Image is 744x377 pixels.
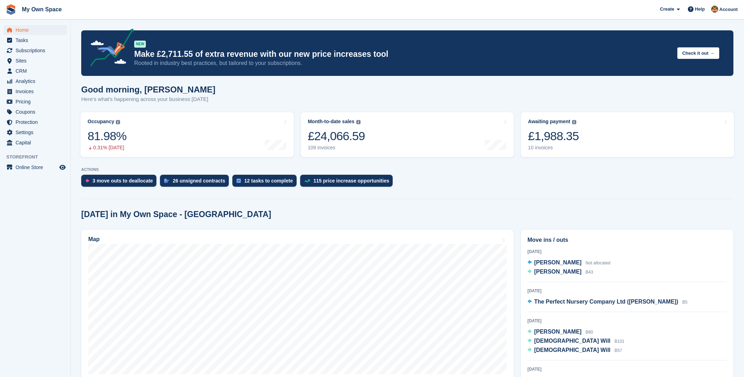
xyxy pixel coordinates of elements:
span: Sites [16,56,58,66]
div: 81.98% [88,129,126,143]
h2: Map [88,236,100,243]
span: B80 [585,330,593,335]
div: [DATE] [528,318,727,324]
span: B5 [682,300,688,305]
img: price-adjustments-announcement-icon-8257ccfd72463d97f412b2fc003d46551f7dbcb40ab6d574587a9cd5c0d94... [84,29,134,69]
a: menu [4,46,67,55]
a: menu [4,25,67,35]
div: £24,066.59 [308,129,365,143]
span: Online Store [16,162,58,172]
span: Protection [16,117,58,127]
a: Preview store [58,163,67,172]
p: Rooted in industry best practices, but tailored to your subscriptions. [134,59,672,67]
div: [DATE] [528,249,727,255]
img: icon-info-grey-7440780725fd019a000dd9b08b2336e03edf1995a4989e88bcd33f0948082b44.svg [572,120,576,124]
span: Help [695,6,705,13]
span: [PERSON_NAME] [534,269,582,275]
span: Capital [16,138,58,148]
div: 10 invoices [528,145,579,151]
a: [PERSON_NAME] B43 [528,268,593,277]
a: 3 move outs to deallocate [81,175,160,190]
a: 12 tasks to complete [232,175,300,190]
button: Check it out → [677,47,719,59]
p: ACTIONS [81,167,733,172]
a: menu [4,86,67,96]
span: Pricing [16,97,58,107]
div: Awaiting payment [528,119,570,125]
span: Invoices [16,86,58,96]
a: [PERSON_NAME] Not allocated [528,258,611,268]
a: Occupancy 81.98% 0.31% [DATE] [81,112,294,157]
div: £1,988.35 [528,129,579,143]
span: [PERSON_NAME] [534,329,582,335]
img: task-75834270c22a3079a89374b754ae025e5fb1db73e45f91037f5363f120a921f8.svg [237,179,241,183]
img: move_outs_to_deallocate_icon-f764333ba52eb49d3ac5e1228854f67142a1ed5810a6f6cc68b1a99e826820c5.svg [85,179,89,183]
a: [DEMOGRAPHIC_DATA] Will B101 [528,337,625,346]
span: [DEMOGRAPHIC_DATA] Will [534,347,611,353]
a: menu [4,162,67,172]
a: The Perfect Nursery Company Ltd ([PERSON_NAME]) B5 [528,298,688,307]
span: B57 [614,348,622,353]
span: Storefront [6,154,70,161]
a: menu [4,56,67,66]
div: [DATE] [528,288,727,294]
h2: Move ins / outs [528,236,727,244]
div: 115 price increase opportunities [314,178,389,184]
div: [DATE] [528,366,727,372]
span: Create [660,6,674,13]
a: menu [4,127,67,137]
a: menu [4,66,67,76]
div: 3 move outs to deallocate [93,178,153,184]
span: CRM [16,66,58,76]
span: Tasks [16,35,58,45]
a: menu [4,117,67,127]
p: Make £2,711.55 of extra revenue with our new price increases tool [134,49,672,59]
span: Coupons [16,107,58,117]
a: Month-to-date sales £24,066.59 109 invoices [301,112,514,157]
span: Subscriptions [16,46,58,55]
img: price_increase_opportunities-93ffe204e8149a01c8c9dc8f82e8f89637d9d84a8eef4429ea346261dce0b2c0.svg [304,179,310,182]
a: menu [4,107,67,117]
img: Keely Collin [711,6,718,13]
img: icon-info-grey-7440780725fd019a000dd9b08b2336e03edf1995a4989e88bcd33f0948082b44.svg [116,120,120,124]
h1: Good morning, [PERSON_NAME] [81,85,215,94]
div: Occupancy [88,119,114,125]
div: 109 invoices [308,145,365,151]
a: Awaiting payment £1,988.35 10 invoices [521,112,734,157]
p: Here's what's happening across your business [DATE] [81,95,215,103]
img: icon-info-grey-7440780725fd019a000dd9b08b2336e03edf1995a4989e88bcd33f0948082b44.svg [356,120,361,124]
span: Settings [16,127,58,137]
img: stora-icon-8386f47178a22dfd0bd8f6a31ec36ba5ce8667c1dd55bd0f319d3a0aa187defe.svg [6,4,16,15]
a: [PERSON_NAME] B80 [528,328,593,337]
h2: [DATE] in My Own Space - [GEOGRAPHIC_DATA] [81,210,271,219]
span: Account [719,6,738,13]
div: Month-to-date sales [308,119,355,125]
span: Not allocated [585,261,610,265]
span: The Perfect Nursery Company Ltd ([PERSON_NAME]) [534,299,678,305]
a: [DEMOGRAPHIC_DATA] Will B57 [528,346,622,355]
span: B101 [614,339,624,344]
span: [PERSON_NAME] [534,259,582,265]
a: menu [4,138,67,148]
div: NEW [134,41,146,48]
a: 26 unsigned contracts [160,175,232,190]
a: menu [4,76,67,86]
a: menu [4,35,67,45]
span: Analytics [16,76,58,86]
img: contract_signature_icon-13c848040528278c33f63329250d36e43548de30e8caae1d1a13099fd9432cc5.svg [164,179,169,183]
div: 0.31% [DATE] [88,145,126,151]
div: 26 unsigned contracts [173,178,225,184]
div: 12 tasks to complete [244,178,293,184]
span: B43 [585,270,593,275]
a: My Own Space [19,4,65,15]
a: menu [4,97,67,107]
span: [DEMOGRAPHIC_DATA] Will [534,338,611,344]
a: 115 price increase opportunities [300,175,397,190]
span: Home [16,25,58,35]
